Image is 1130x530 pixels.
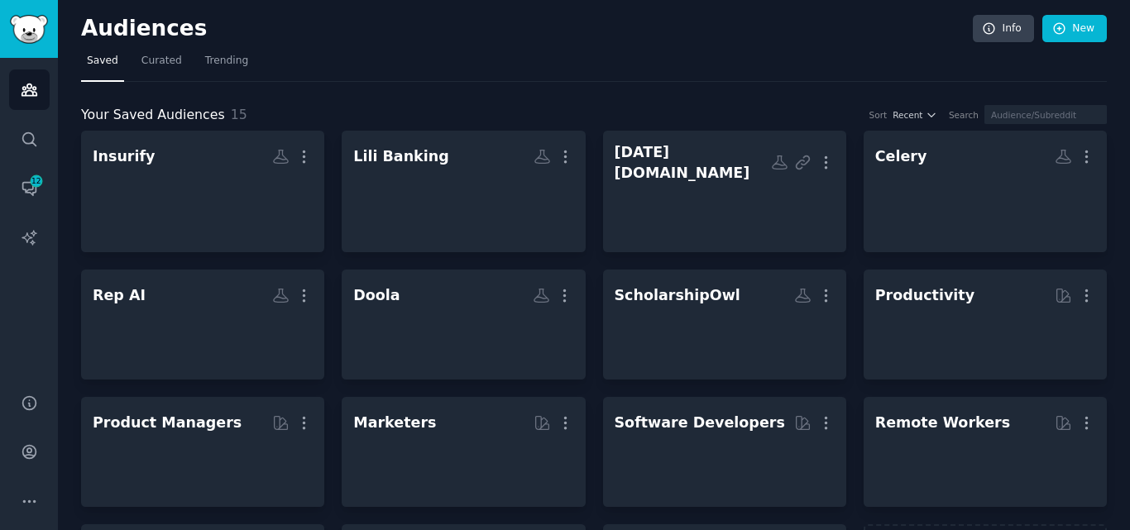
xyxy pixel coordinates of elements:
span: Curated [141,54,182,69]
a: Lili Banking [342,131,585,252]
div: Insurify [93,146,156,167]
a: Doola [342,270,585,380]
span: 12 [29,175,44,187]
button: Recent [893,109,937,121]
h2: Audiences [81,16,973,42]
input: Audience/Subreddit [984,105,1107,124]
div: [DATE][DOMAIN_NAME] [615,142,771,183]
a: Curated [136,48,188,82]
a: ScholarshipOwl [603,270,846,380]
a: Trending [199,48,254,82]
a: Insurify [81,131,324,252]
a: Celery [864,131,1107,252]
a: 12 [9,168,50,208]
span: 15 [231,107,247,122]
div: Celery [875,146,927,167]
span: Trending [205,54,248,69]
a: Rep AI [81,270,324,380]
a: Product Managers [81,397,324,507]
div: Doola [353,285,400,306]
img: GummySearch logo [10,15,48,44]
a: Info [973,15,1034,43]
div: Rep AI [93,285,146,306]
div: Software Developers [615,413,785,433]
a: Software Developers [603,397,846,507]
span: Saved [87,54,118,69]
a: Saved [81,48,124,82]
div: Marketers [353,413,436,433]
span: Recent [893,109,922,121]
div: Search [949,109,979,121]
a: New [1042,15,1107,43]
div: Productivity [875,285,974,306]
a: Remote Workers [864,397,1107,507]
div: ScholarshipOwl [615,285,740,306]
a: [DATE][DOMAIN_NAME] [603,131,846,252]
div: Remote Workers [875,413,1010,433]
span: Your Saved Audiences [81,105,225,126]
a: Marketers [342,397,585,507]
div: Sort [869,109,888,121]
div: Product Managers [93,413,242,433]
div: Lili Banking [353,146,448,167]
a: Productivity [864,270,1107,380]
